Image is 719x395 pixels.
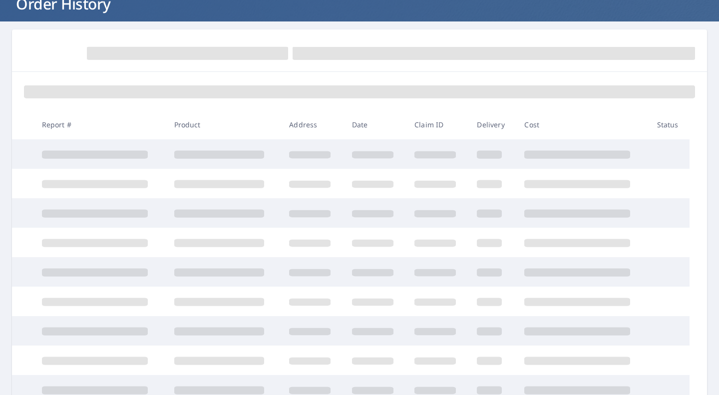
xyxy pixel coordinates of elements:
th: Date [344,110,406,139]
th: Report # [34,110,166,139]
th: Product [166,110,282,139]
th: Delivery [469,110,516,139]
th: Status [649,110,690,139]
th: Address [281,110,344,139]
th: Claim ID [406,110,469,139]
th: Cost [516,110,649,139]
